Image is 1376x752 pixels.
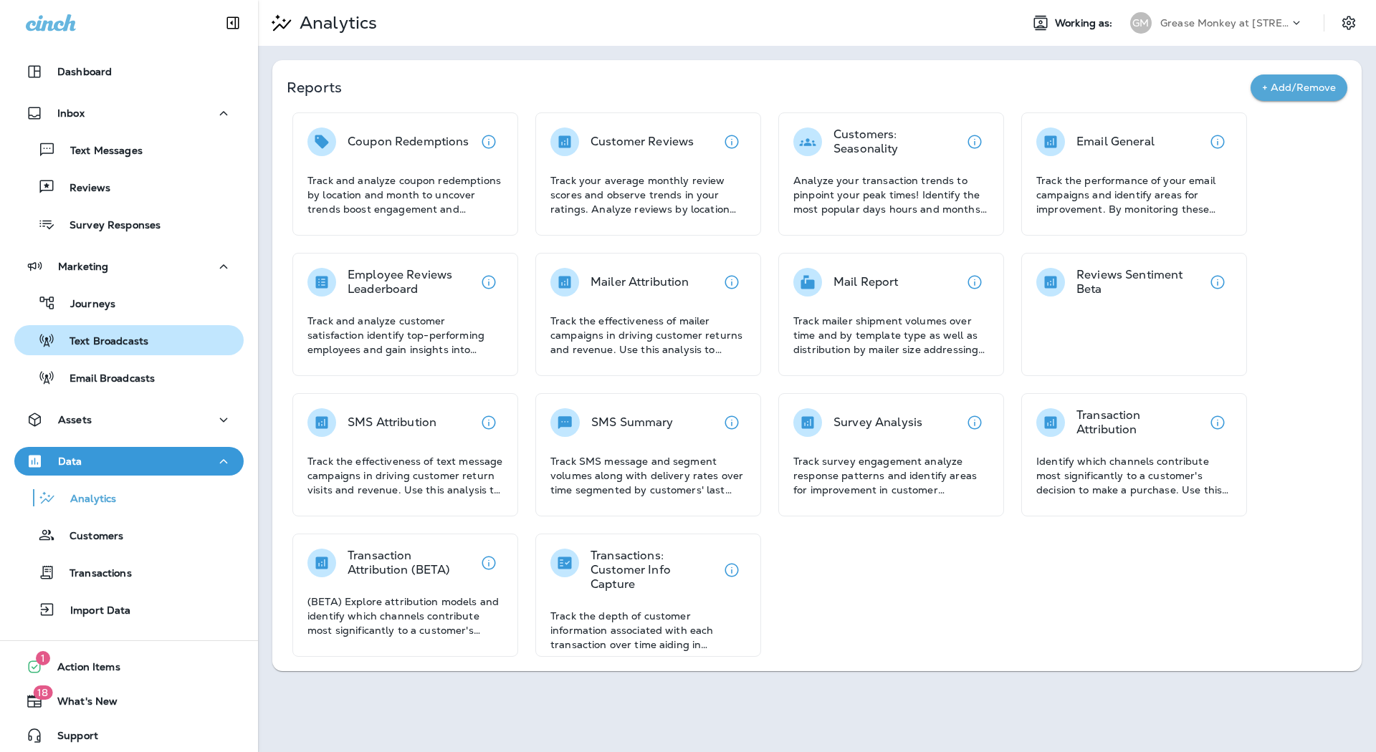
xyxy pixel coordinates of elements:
p: Identify which channels contribute most significantly to a customer's decision to make a purchase... [1036,454,1232,497]
p: Mailer Attribution [591,275,689,289]
p: Inbox [57,107,85,119]
p: Reviews [55,182,110,196]
p: Journeys [56,298,115,312]
p: Track the performance of your email campaigns and identify areas for improvement. By monitoring t... [1036,173,1232,216]
button: Journeys [14,288,244,318]
span: What's New [43,695,118,713]
button: 18What's New [14,687,244,715]
p: Track and analyze coupon redemptions by location and month to uncover trends boost engagement and... [307,173,503,216]
button: Collapse Sidebar [213,9,253,37]
button: View details [717,408,746,437]
p: Survey Analysis [833,415,922,430]
button: View details [960,127,989,156]
p: Grease Monkey at [STREET_ADDRESS] [1160,17,1289,29]
button: + Add/Remove [1251,74,1347,101]
button: Data [14,447,244,476]
p: Reviews Sentiment Beta [1076,268,1203,297]
p: (BETA) Explore attribution models and identify which channels contribute most significantly to a ... [307,594,503,637]
button: Analytics [14,483,244,513]
p: Assets [58,414,92,425]
p: Dashboard [57,66,112,77]
button: Inbox [14,99,244,127]
button: Marketing [14,252,244,281]
p: SMS Summary [591,415,674,430]
p: Transactions: Customer Info Capture [591,549,717,592]
button: Assets [14,405,244,434]
button: View details [717,268,746,297]
p: Analytics [294,12,377,34]
p: Reports [287,77,1251,97]
p: Track the effectiveness of text message campaigns in driving customer return visits and revenue. ... [307,454,503,497]
p: Customers [55,530,123,544]
button: Transactions [14,557,244,587]
button: View details [1203,127,1232,156]
p: Track survey engagement analyze response patterns and identify areas for improvement in customer ... [793,454,989,497]
button: View details [474,268,503,297]
p: Customers: Seasonality [833,127,960,156]
p: Text Broadcasts [55,335,148,349]
p: Import Data [56,604,131,618]
button: Settings [1336,10,1362,36]
button: 1Action Items [14,652,244,681]
p: Employee Reviews Leaderboard [348,268,474,297]
button: Reviews [14,172,244,202]
div: GM [1130,12,1152,34]
p: Coupon Redemptions [348,135,469,149]
p: Survey Responses [55,219,161,233]
button: View details [474,549,503,577]
p: Text Messages [56,145,143,158]
p: Track the effectiveness of mailer campaigns in driving customer returns and revenue. Use this ana... [550,314,746,357]
span: 1 [36,651,50,665]
button: View details [474,127,503,156]
p: Marketing [58,261,108,272]
button: Text Messages [14,135,244,165]
span: Working as: [1055,17,1116,29]
p: Transaction Attribution [1076,408,1203,437]
p: Track your average monthly review scores and observe trends in your ratings. Analyze reviews by l... [550,173,746,216]
p: Transaction Attribution (BETA) [348,549,474,577]
button: Email Broadcasts [14,362,244,392]
p: Mail Report [833,275,899,289]
p: Transactions [55,567,132,581]
p: Track and analyze customer satisfaction identify top-performing employees and gain insights into ... [307,314,503,357]
span: Action Items [43,661,120,678]
button: Import Data [14,594,244,625]
button: Customers [14,520,244,550]
p: SMS Attribution [348,415,436,430]
p: Data [58,455,82,467]
button: View details [1203,268,1232,297]
p: Track SMS message and segment volumes along with delivery rates over time segmented by customers'... [550,454,746,497]
button: View details [1203,408,1232,437]
p: Email General [1076,135,1155,149]
button: Support [14,721,244,750]
button: Text Broadcasts [14,325,244,355]
button: View details [474,408,503,437]
span: Support [43,730,98,747]
p: Analytics [56,493,116,506]
button: View details [960,268,989,297]
p: Track mailer shipment volumes over time and by template type as well as distribution by mailer si... [793,314,989,357]
p: Track the depth of customer information associated with each transaction over time aiding in asse... [550,609,746,652]
button: View details [717,556,746,584]
button: Dashboard [14,57,244,86]
span: 18 [33,685,52,700]
p: Customer Reviews [591,135,694,149]
p: Analyze your transaction trends to pinpoint your peak times! Identify the most popular days hours... [793,173,989,216]
button: Survey Responses [14,209,244,239]
p: Email Broadcasts [55,372,155,386]
button: View details [717,127,746,156]
button: View details [960,408,989,437]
